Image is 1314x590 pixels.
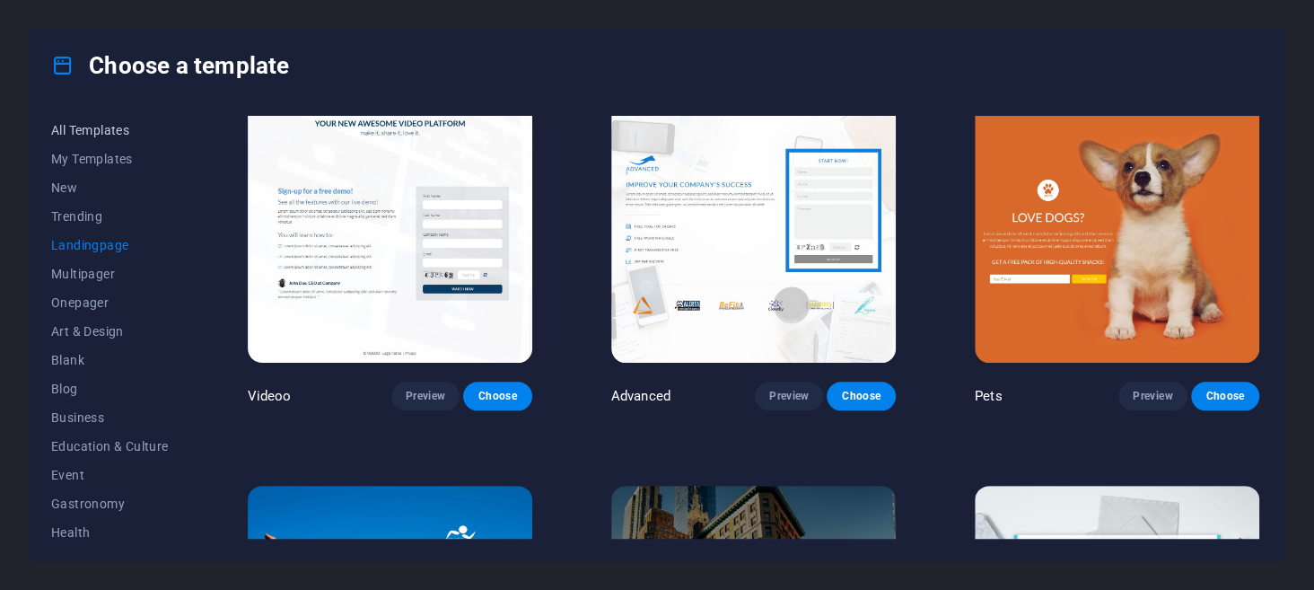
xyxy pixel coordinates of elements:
[975,387,1003,405] p: Pets
[827,382,895,410] button: Choose
[51,116,169,145] button: All Templates
[975,100,1259,362] img: Pets
[1205,389,1245,403] span: Choose
[1191,382,1259,410] button: Choose
[406,389,445,403] span: Preview
[51,202,169,231] button: Trending
[51,295,169,310] span: Onepager
[51,152,169,166] span: My Templates
[51,410,169,425] span: Business
[51,209,169,224] span: Trending
[51,403,169,432] button: Business
[51,238,169,252] span: Landingpage
[51,489,169,518] button: Gastronomy
[611,387,670,405] p: Advanced
[51,173,169,202] button: New
[51,260,169,288] button: Multipager
[51,468,169,482] span: Event
[51,324,169,339] span: Art & Design
[51,51,289,80] h4: Choose a template
[51,525,169,540] span: Health
[755,382,823,410] button: Preview
[51,123,169,137] span: All Templates
[51,353,169,367] span: Blank
[51,382,169,396] span: Blog
[51,145,169,173] button: My Templates
[51,439,169,454] span: Education & Culture
[611,100,896,362] img: Advanced
[51,231,169,260] button: Landingpage
[769,389,809,403] span: Preview
[51,288,169,317] button: Onepager
[51,346,169,374] button: Blank
[51,317,169,346] button: Art & Design
[248,387,292,405] p: Videoo
[841,389,880,403] span: Choose
[477,389,517,403] span: Choose
[248,100,532,362] img: Videoo
[1118,382,1187,410] button: Preview
[51,518,169,547] button: Health
[463,382,531,410] button: Choose
[51,432,169,461] button: Education & Culture
[391,382,460,410] button: Preview
[51,497,169,511] span: Gastronomy
[51,461,169,489] button: Event
[51,267,169,281] span: Multipager
[51,374,169,403] button: Blog
[51,181,169,195] span: New
[1133,389,1172,403] span: Preview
